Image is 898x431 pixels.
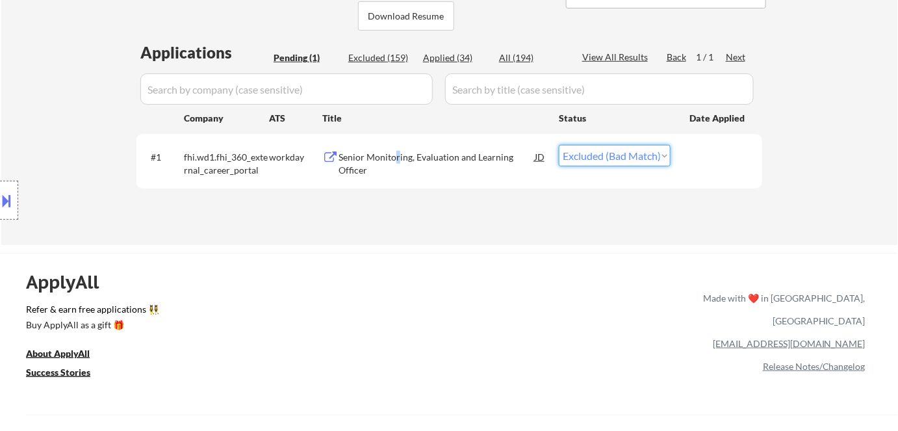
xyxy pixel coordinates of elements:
div: JD [533,145,546,168]
a: Success Stories [26,366,108,382]
div: Made with ❤️ in [GEOGRAPHIC_DATA], [GEOGRAPHIC_DATA] [698,287,866,332]
button: Download Resume [358,1,454,31]
div: Applied (34) [423,51,488,64]
div: Pending (1) [274,51,339,64]
div: Back [667,51,687,64]
div: Status [559,106,671,129]
a: Release Notes/Changelog [763,361,866,372]
input: Search by company (case sensitive) [140,73,433,105]
div: Date Applied [689,112,747,125]
div: All (194) [499,51,564,64]
div: ATS [269,112,322,125]
div: Excluded (159) [348,51,413,64]
a: About ApplyAll [26,347,108,363]
a: [EMAIL_ADDRESS][DOMAIN_NAME] [713,338,866,349]
div: Buy ApplyAll as a gift 🎁 [26,320,156,330]
input: Search by title (case sensitive) [445,73,754,105]
div: Applications [140,45,269,60]
div: View All Results [582,51,652,64]
div: workday [269,151,322,164]
u: Success Stories [26,367,90,378]
div: Next [726,51,747,64]
div: 1 / 1 [696,51,726,64]
u: About ApplyAll [26,348,90,359]
a: Buy ApplyAll as a gift 🎁 [26,319,156,335]
div: Title [322,112,546,125]
div: Senior Monitoring, Evaluation and Learning Officer [339,151,535,176]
